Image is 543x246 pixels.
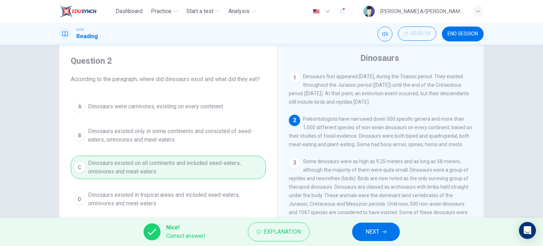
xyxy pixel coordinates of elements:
[116,7,142,16] span: Dashboard
[352,223,400,241] button: NEXT
[166,232,205,240] span: Correct answer!
[442,27,484,41] button: END SESSION
[289,115,300,126] div: 2
[363,6,375,17] img: Profile picture
[226,5,259,18] button: Analysis
[228,7,250,16] span: Analysis
[71,75,266,84] span: According to the paragraph, where did dinosaurs exist and what did they eat?
[289,157,300,168] div: 3
[113,5,145,18] button: Dashboard
[360,52,399,64] h4: Dinosaurs
[289,159,471,232] span: Some dinosaurs were as high as 9.25 meters and as long as 58 meters, although the majority of the...
[411,31,430,36] span: 00:05:14
[151,7,171,16] span: Practice
[166,223,205,232] span: Nice!
[312,9,321,14] img: en
[519,222,536,239] div: Open Intercom Messenger
[76,32,98,41] h1: Reading
[59,4,97,18] img: EduSynch logo
[289,74,469,105] span: Dinosaurs first appeared [DATE], during the Triassic period. They existed throughout the Jurassic...
[398,27,436,41] div: Hide
[264,227,301,237] span: Explanation
[378,27,392,41] div: Mute
[448,31,478,37] span: END SESSION
[59,4,113,18] a: EduSynch logo
[289,72,300,84] div: 1
[380,7,464,16] div: [PERSON_NAME] A/[PERSON_NAME]
[366,227,379,237] span: NEXT
[148,5,181,18] button: Practice
[186,7,214,16] span: Start a test
[71,55,266,67] h4: Question 2
[398,27,436,41] button: 00:05:14
[183,5,223,18] button: Start a test
[76,27,84,32] span: CEFR
[248,222,310,241] button: Explanation
[289,116,472,147] span: Paleontologists have narrowed down 500 specific genera and more than 1,000 different species of n...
